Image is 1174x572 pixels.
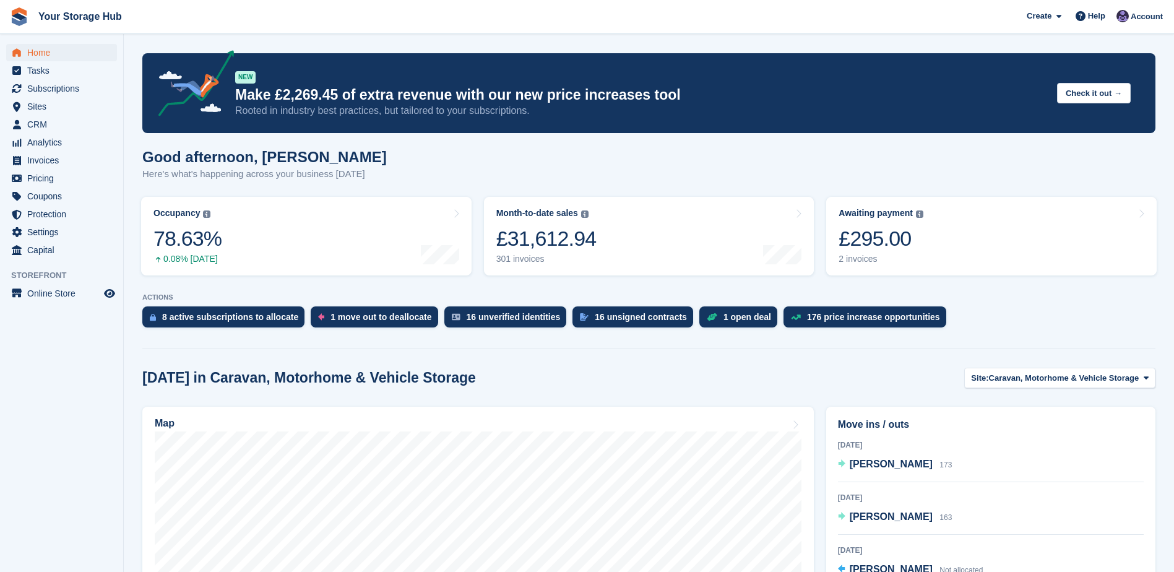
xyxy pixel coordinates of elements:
[142,167,387,181] p: Here's what's happening across your business [DATE]
[838,440,1144,451] div: [DATE]
[6,241,117,259] a: menu
[484,197,814,275] a: Month-to-date sales £31,612.94 301 invoices
[150,313,156,321] img: active_subscription_to_allocate_icon-d502201f5373d7db506a760aba3b589e785aa758c864c3986d89f69b8ff3...
[1057,83,1131,103] button: Check it out →
[311,306,444,334] a: 1 move out to deallocate
[496,254,597,264] div: 301 invoices
[11,269,123,282] span: Storefront
[27,188,101,205] span: Coupons
[27,134,101,151] span: Analytics
[203,210,210,218] img: icon-info-grey-7440780725fd019a000dd9b08b2336e03edf1995a4989e88bcd33f0948082b44.svg
[807,312,940,322] div: 176 price increase opportunities
[33,6,127,27] a: Your Storage Hub
[964,368,1155,388] button: Site: Caravan, Motorhome & Vehicle Storage
[916,210,923,218] img: icon-info-grey-7440780725fd019a000dd9b08b2336e03edf1995a4989e88bcd33f0948082b44.svg
[330,312,431,322] div: 1 move out to deallocate
[155,418,175,429] h2: Map
[6,206,117,223] a: menu
[142,370,476,386] h2: [DATE] in Caravan, Motorhome & Vehicle Storage
[939,513,952,522] span: 163
[27,170,101,187] span: Pricing
[27,80,101,97] span: Subscriptions
[153,226,222,251] div: 78.63%
[141,197,472,275] a: Occupancy 78.63% 0.08% [DATE]
[826,197,1157,275] a: Awaiting payment £295.00 2 invoices
[1027,10,1051,22] span: Create
[580,313,589,321] img: contract_signature_icon-13c848040528278c33f63329250d36e43548de30e8caae1d1a13099fd9432cc5.svg
[318,313,324,321] img: move_outs_to_deallocate_icon-f764333ba52eb49d3ac5e1228854f67142a1ed5810a6f6cc68b1a99e826820c5.svg
[162,312,298,322] div: 8 active subscriptions to allocate
[6,116,117,133] a: menu
[496,208,578,219] div: Month-to-date sales
[27,152,101,169] span: Invoices
[939,461,952,469] span: 173
[838,492,1144,503] div: [DATE]
[6,188,117,205] a: menu
[27,116,101,133] span: CRM
[27,285,101,302] span: Online Store
[839,254,923,264] div: 2 invoices
[6,152,117,169] a: menu
[6,44,117,61] a: menu
[6,98,117,115] a: menu
[839,226,923,251] div: £295.00
[838,545,1144,556] div: [DATE]
[27,223,101,241] span: Settings
[467,312,561,322] div: 16 unverified identities
[444,306,573,334] a: 16 unverified identities
[142,149,387,165] h1: Good afternoon, [PERSON_NAME]
[572,306,699,334] a: 16 unsigned contracts
[27,62,101,79] span: Tasks
[6,285,117,302] a: menu
[838,457,952,473] a: [PERSON_NAME] 173
[707,313,717,321] img: deal-1b604bf984904fb50ccaf53a9ad4b4a5d6e5aea283cecdc64d6e3604feb123c2.svg
[581,210,589,218] img: icon-info-grey-7440780725fd019a000dd9b08b2336e03edf1995a4989e88bcd33f0948082b44.svg
[102,286,117,301] a: Preview store
[27,44,101,61] span: Home
[142,293,1155,301] p: ACTIONS
[27,241,101,259] span: Capital
[838,509,952,526] a: [PERSON_NAME] 163
[989,372,1139,384] span: Caravan, Motorhome & Vehicle Storage
[971,372,988,384] span: Site:
[27,206,101,223] span: Protection
[6,170,117,187] a: menu
[235,71,256,84] div: NEW
[850,511,933,522] span: [PERSON_NAME]
[153,254,222,264] div: 0.08% [DATE]
[839,208,913,219] div: Awaiting payment
[27,98,101,115] span: Sites
[595,312,687,322] div: 16 unsigned contracts
[6,62,117,79] a: menu
[496,226,597,251] div: £31,612.94
[6,134,117,151] a: menu
[142,306,311,334] a: 8 active subscriptions to allocate
[783,306,952,334] a: 176 price increase opportunities
[148,50,235,121] img: price-adjustments-announcement-icon-8257ccfd72463d97f412b2fc003d46551f7dbcb40ab6d574587a9cd5c0d94...
[10,7,28,26] img: stora-icon-8386f47178a22dfd0bd8f6a31ec36ba5ce8667c1dd55bd0f319d3a0aa187defe.svg
[1088,10,1105,22] span: Help
[6,223,117,241] a: menu
[6,80,117,97] a: menu
[791,314,801,320] img: price_increase_opportunities-93ffe204e8149a01c8c9dc8f82e8f89637d9d84a8eef4429ea346261dce0b2c0.svg
[838,417,1144,432] h2: Move ins / outs
[1131,11,1163,23] span: Account
[153,208,200,219] div: Occupancy
[1116,10,1129,22] img: Liam Beddard
[723,312,771,322] div: 1 open deal
[235,104,1047,118] p: Rooted in industry best practices, but tailored to your subscriptions.
[452,313,460,321] img: verify_identity-adf6edd0f0f0b5bbfe63781bf79b02c33cf7c696d77639b501bdc392416b5a36.svg
[699,306,783,334] a: 1 open deal
[235,86,1047,104] p: Make £2,269.45 of extra revenue with our new price increases tool
[850,459,933,469] span: [PERSON_NAME]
